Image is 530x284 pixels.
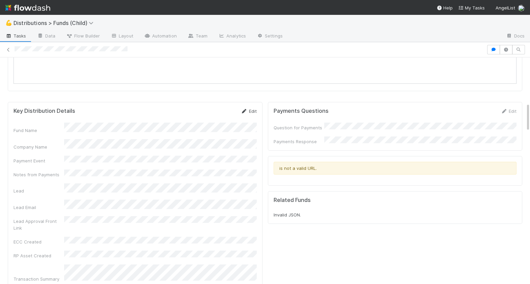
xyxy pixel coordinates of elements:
a: Edit [501,108,517,114]
a: Team [182,31,213,42]
a: Automation [139,31,182,42]
div: Question for Payments [274,124,324,131]
span: Tasks [5,32,26,39]
div: RP Asset Created [13,252,64,259]
h5: Payments Questions [274,108,329,114]
h5: Key Distribution Details [13,108,75,114]
div: is not a valid URL. [274,162,517,175]
h5: Related Funds [274,197,311,204]
img: avatar_87e1a465-5456-4979-8ac4-f0cdb5bbfe2d.png [518,5,525,11]
a: My Tasks [458,4,485,11]
div: Lead Approval Front Link [13,218,64,231]
span: My Tasks [458,5,485,10]
div: Invalid JSON. [274,211,517,218]
a: Layout [105,31,139,42]
a: Docs [501,31,530,42]
div: Payment Event [13,157,64,164]
div: ECC Created [13,238,64,245]
div: Notes from Payments [13,171,64,178]
a: Data [32,31,61,42]
span: Distributions > Funds (Child) [13,20,97,26]
div: Lead Email [13,204,64,211]
span: AngelList [496,5,515,10]
div: Lead [13,187,64,194]
a: Settings [251,31,288,42]
img: logo-inverted-e16ddd16eac7371096b0.svg [5,2,50,14]
span: Flow Builder [66,32,100,39]
div: Company Name [13,144,64,150]
div: Fund Name [13,127,64,134]
a: Analytics [213,31,251,42]
a: Edit [241,108,257,114]
a: Flow Builder [61,31,105,42]
div: Payments Response [274,138,324,145]
div: Help [437,4,453,11]
span: 💪 [5,20,12,26]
